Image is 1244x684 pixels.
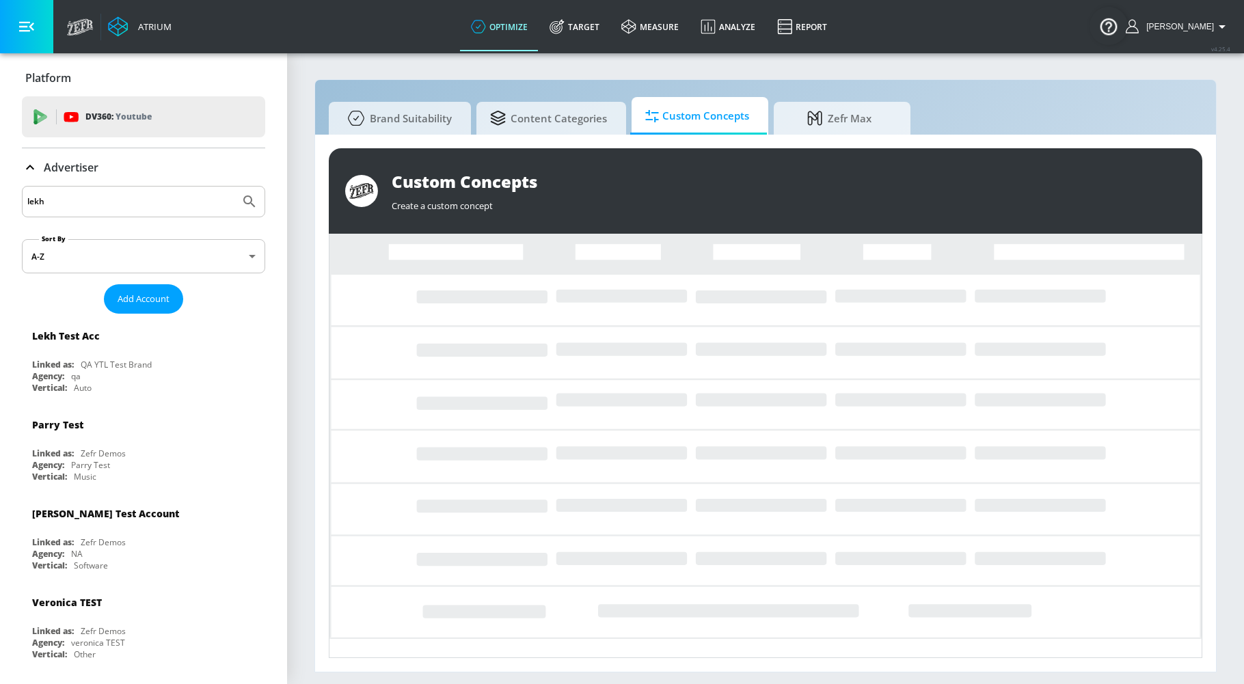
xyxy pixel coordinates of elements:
div: Parry Test [71,459,110,471]
div: Vertical: [32,471,67,482]
div: Other [74,648,96,660]
span: Content Categories [490,102,607,135]
label: Sort By [39,234,68,243]
button: Add Account [104,284,183,314]
div: Agency: [32,637,64,648]
div: Platform [22,59,265,97]
div: NA [71,548,83,560]
div: Parry TestLinked as:Zefr DemosAgency:Parry TestVertical:Music [22,408,265,486]
button: [PERSON_NAME] [1126,18,1230,35]
span: login as: lekhraj.bhadava@zefr.com [1141,22,1214,31]
div: Software [74,560,108,571]
div: Veronica TEST [32,596,102,609]
div: Parry Test [32,418,83,431]
p: Advertiser [44,160,98,175]
div: Lekh Test AccLinked as:QA YTL Test BrandAgency:qaVertical:Auto [22,319,265,397]
div: Vertical: [32,560,67,571]
div: Vertical: [32,648,67,660]
div: Zefr Demos [81,625,126,637]
div: Atrium [133,20,172,33]
input: Search by name [27,193,234,210]
div: DV360: Youtube [22,96,265,137]
span: Add Account [118,291,170,307]
p: DV360: [85,109,152,124]
div: Zefr Demos [81,536,126,548]
div: Agency: [32,548,64,560]
button: Open Resource Center [1090,7,1128,45]
div: Create a custom concept [392,193,1186,212]
span: v 4.25.4 [1211,45,1230,53]
div: veronica TEST [71,637,125,648]
a: Atrium [108,16,172,37]
div: QA YTL Test Brand [81,359,152,370]
a: Analyze [690,2,766,51]
div: Auto [74,382,92,394]
div: Custom Concepts [392,170,1186,193]
button: Submit Search [234,187,265,217]
div: Zefr Demos [81,448,126,459]
div: Music [74,471,96,482]
div: [PERSON_NAME] Test AccountLinked as:Zefr DemosAgency:NAVertical:Software [22,497,265,575]
div: A-Z [22,239,265,273]
div: Veronica TESTLinked as:Zefr DemosAgency:veronica TESTVertical:Other [22,586,265,664]
div: Linked as: [32,625,74,637]
div: Lekh Test Acc [32,329,100,342]
p: Youtube [116,109,152,124]
div: Agency: [32,459,64,471]
p: Platform [25,70,71,85]
div: Linked as: [32,359,74,370]
div: qa [71,370,81,382]
span: Zefr Max [787,102,891,135]
a: Target [539,2,610,51]
a: optimize [460,2,539,51]
span: Custom Concepts [645,100,749,133]
div: Linked as: [32,536,74,548]
a: measure [610,2,690,51]
div: Agency: [32,370,64,382]
div: [PERSON_NAME] Test Account [32,507,179,520]
a: Report [766,2,838,51]
div: Linked as: [32,448,74,459]
span: Brand Suitability [342,102,452,135]
div: Vertical: [32,382,67,394]
div: Advertiser [22,148,265,187]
